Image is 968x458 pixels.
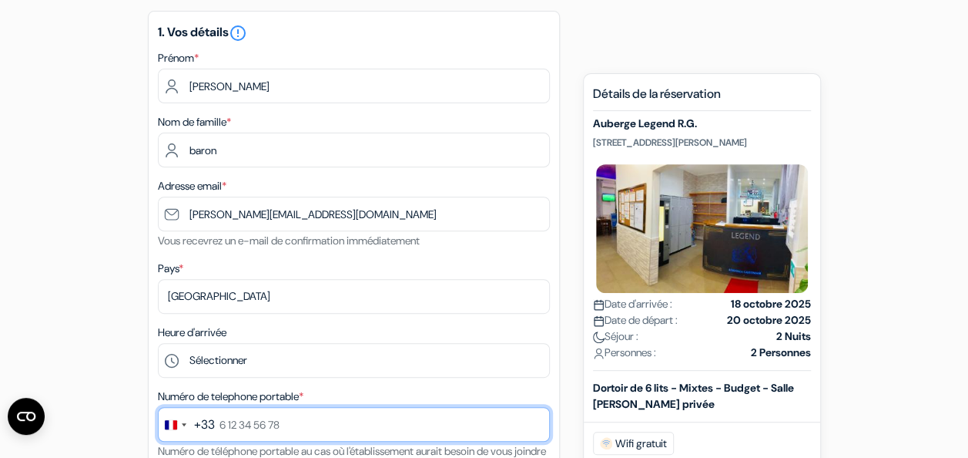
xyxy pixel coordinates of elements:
[776,328,811,345] strong: 2 Nuits
[158,50,199,66] label: Prénom
[593,348,605,359] img: user_icon.svg
[593,299,605,311] img: calendar.svg
[229,24,247,40] a: error_outline
[158,234,420,248] small: Vous recevrez un e-mail de confirmation immédiatement
[158,24,550,42] h5: 1. Vos détails
[158,444,546,458] small: Numéro de téléphone portable au cas où l'établissement aurait besoin de vous joindre
[158,178,226,194] label: Adresse email
[158,325,226,341] label: Heure d'arrivée
[158,261,183,277] label: Pays
[593,332,605,343] img: moon.svg
[158,389,303,405] label: Numéro de telephone portable
[158,114,231,130] label: Nom de famille
[727,312,811,328] strong: 20 octobre 2025
[159,408,215,441] button: Change country, selected France (+33)
[731,296,811,312] strong: 18 octobre 2025
[593,328,638,345] span: Séjour :
[158,69,550,103] input: Entrez votre prénom
[158,133,550,167] input: Entrer le nom de famille
[751,345,811,361] strong: 2 Personnes
[593,296,672,312] span: Date d'arrivée :
[593,381,794,411] b: Dortoir de 6 lits - Mixtes - Budget - Salle [PERSON_NAME] privée
[8,398,45,435] button: Ouvrir le widget CMP
[593,345,656,361] span: Personnes :
[194,416,215,434] div: +33
[158,407,550,442] input: 6 12 34 56 78
[158,197,550,231] input: Entrer adresse e-mail
[593,315,605,327] img: calendar.svg
[593,117,811,130] h5: Auberge Legend R.G.
[593,312,678,328] span: Date de départ :
[600,437,612,450] img: free_wifi.svg
[593,86,811,111] h5: Détails de la réservation
[593,136,811,149] p: [STREET_ADDRESS][PERSON_NAME]
[593,432,674,455] span: Wifi gratuit
[229,24,247,42] i: error_outline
